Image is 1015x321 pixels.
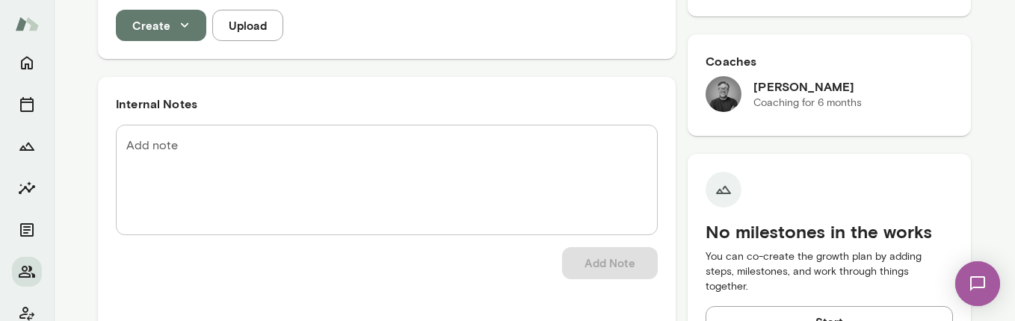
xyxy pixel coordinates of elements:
[12,131,42,161] button: Growth Plan
[753,96,862,110] p: Coaching for 6 months
[12,257,42,287] button: Members
[12,173,42,203] button: Insights
[12,48,42,78] button: Home
[116,10,206,41] button: Create
[706,219,953,243] h5: No milestones in the works
[706,52,953,70] h6: Coaches
[116,95,658,113] h6: Internal Notes
[706,76,741,112] img: Dane Howard
[15,10,39,38] img: Mento
[12,90,42,119] button: Sessions
[12,215,42,245] button: Documents
[212,10,283,41] button: Upload
[753,78,862,96] h6: [PERSON_NAME]
[706,249,953,294] p: You can co-create the growth plan by adding steps, milestones, and work through things together.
